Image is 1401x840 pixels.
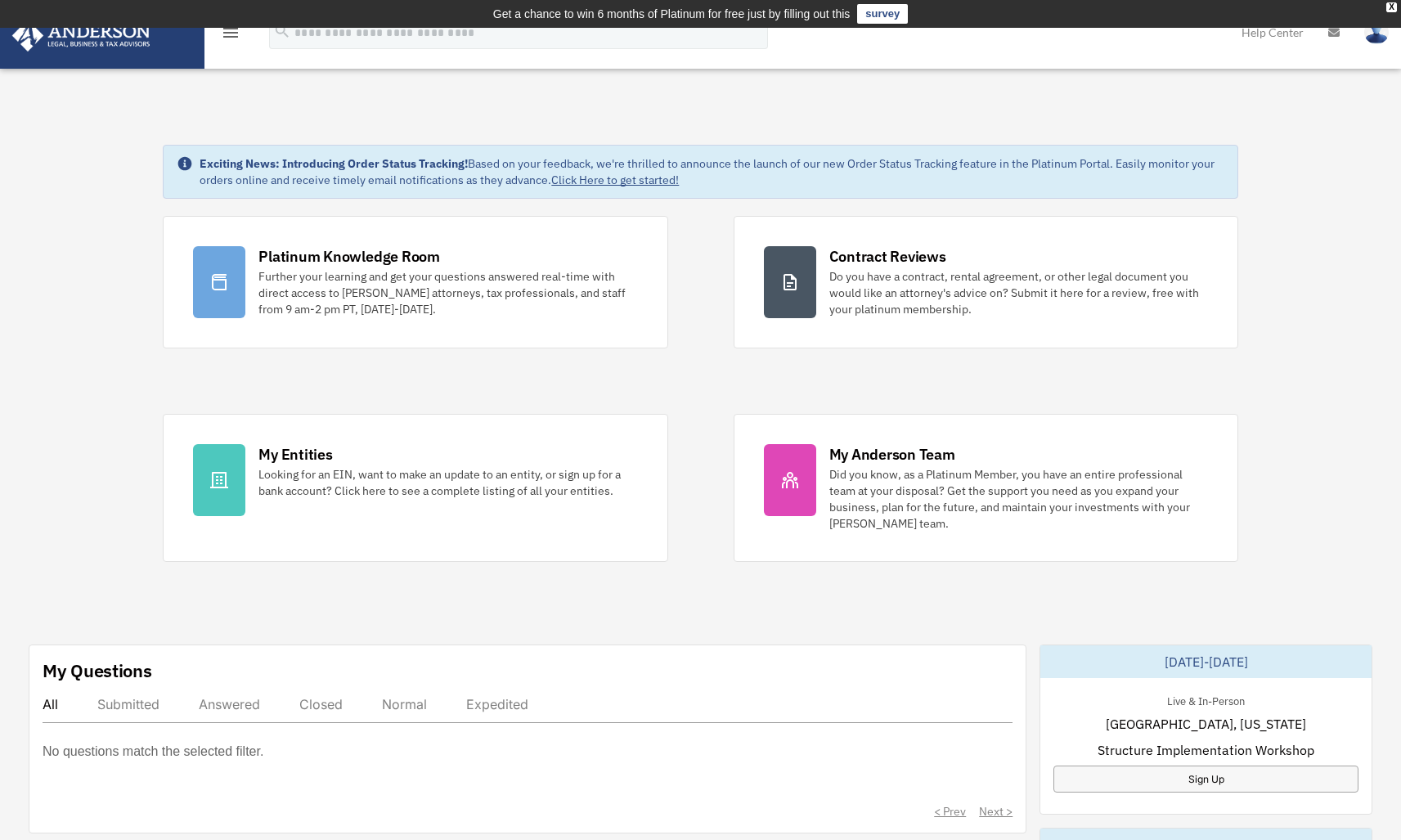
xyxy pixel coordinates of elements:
[299,696,343,712] div: Closed
[493,4,851,24] div: Get a chance to win 6 months of Platinum for free just by filling out this
[199,696,260,712] div: Answered
[97,696,159,712] div: Submitted
[734,414,1238,562] a: My Anderson Team Did you know, as a Platinum Member, you have an entire professional team at your...
[200,156,468,171] strong: Exciting News: Introducing Order Status Tracking!
[258,246,440,267] div: Platinum Knowledge Room
[258,444,332,465] div: My Entities
[258,466,637,499] div: Looking for an EIN, want to make an update to an entity, or sign up for a bank account? Click her...
[7,20,155,52] img: Anderson Advisors Platinum Portal
[857,4,908,24] a: survey
[1106,714,1306,734] span: [GEOGRAPHIC_DATA], [US_STATE]
[1053,766,1358,793] a: Sign Up
[829,466,1208,532] div: Did you know, as a Platinum Member, you have an entire professional team at your disposal? Get th...
[163,216,667,348] a: Platinum Knowledge Room Further your learning and get your questions answered real-time with dire...
[1098,740,1314,760] span: Structure Implementation Workshop
[551,173,679,187] a: Click Here to get started!
[1040,645,1372,678] div: [DATE]-[DATE]
[734,216,1238,348] a: Contract Reviews Do you have a contract, rental agreement, or other legal document you would like...
[221,23,240,43] i: menu
[829,444,955,465] div: My Anderson Team
[466,696,528,712] div: Expedited
[43,696,58,712] div: All
[258,268,637,317] div: Further your learning and get your questions answered real-time with direct access to [PERSON_NAM...
[1154,691,1258,708] div: Live & In-Person
[221,29,240,43] a: menu
[43,658,152,683] div: My Questions
[1386,2,1397,12] div: close
[200,155,1224,188] div: Based on your feedback, we're thrilled to announce the launch of our new Order Status Tracking fe...
[273,22,291,40] i: search
[382,696,427,712] div: Normal
[43,740,263,763] p: No questions match the selected filter.
[1364,20,1389,44] img: User Pic
[163,414,667,562] a: My Entities Looking for an EIN, want to make an update to an entity, or sign up for a bank accoun...
[829,246,946,267] div: Contract Reviews
[829,268,1208,317] div: Do you have a contract, rental agreement, or other legal document you would like an attorney's ad...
